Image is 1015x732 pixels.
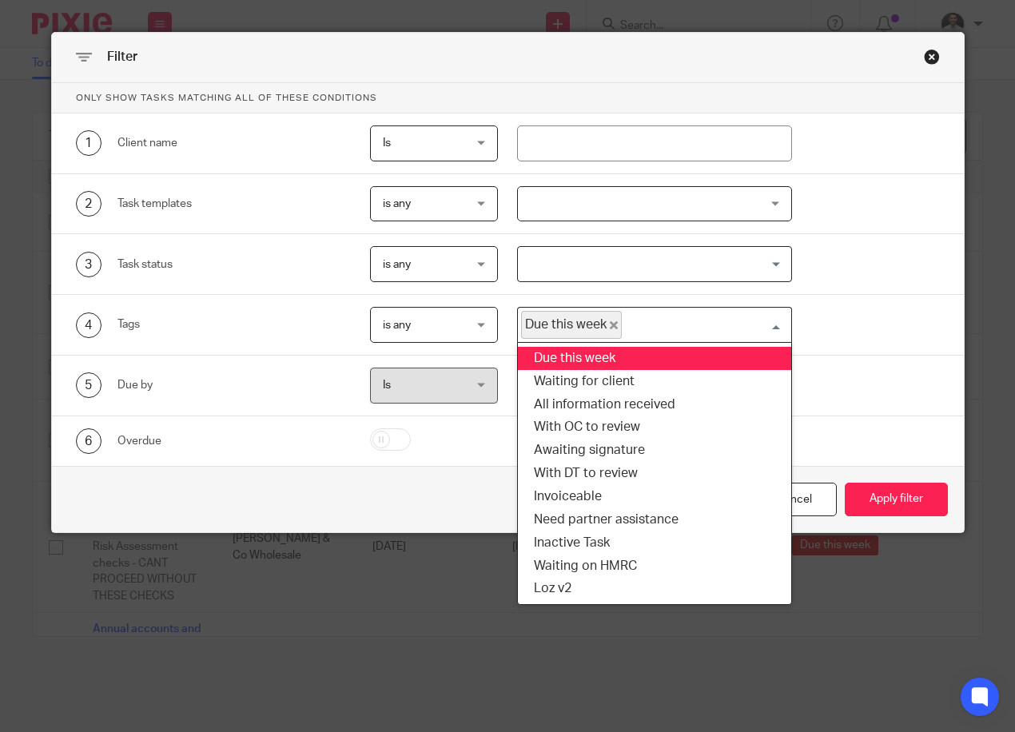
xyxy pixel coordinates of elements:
div: Client name [117,135,352,151]
li: Inactive Task [518,531,792,555]
span: is any [383,320,411,331]
button: Apply filter [845,483,948,517]
div: 5 [76,372,101,398]
span: Is [383,380,391,391]
li: Invoiceable [518,485,792,508]
div: 3 [76,252,101,277]
span: is any [383,198,411,209]
div: 6 [76,428,101,454]
input: Search for option [519,250,783,278]
div: Search for option [517,246,793,282]
li: Due this week [518,347,792,370]
div: Due by [117,377,352,393]
span: Is [383,137,391,149]
li: Waiting for client [518,370,792,393]
div: Task status [117,257,352,273]
div: Overdue [117,433,352,449]
div: 4 [76,312,101,338]
div: 2 [76,191,101,217]
li: Awaiting signature [518,439,792,462]
button: Deselect Due this week [610,321,618,329]
div: 1 [76,130,101,156]
span: Filter [107,50,137,63]
p: Only show tasks matching all of these conditions [52,83,964,113]
li: All information received [518,393,792,416]
li: Need partner assistance [518,508,792,531]
div: Close this dialog window [924,49,940,65]
span: Due this week [521,311,622,339]
li: Loz v2 [518,577,792,600]
li: With OC to review [518,416,792,439]
div: Search for option [517,307,793,343]
div: Close this dialog window [752,483,837,517]
div: Task templates [117,196,352,212]
div: Tags [117,316,352,332]
span: is any [383,259,411,270]
input: Search for option [623,311,783,339]
li: Waiting on HMRC [518,555,792,578]
li: With DT to review [518,462,792,485]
